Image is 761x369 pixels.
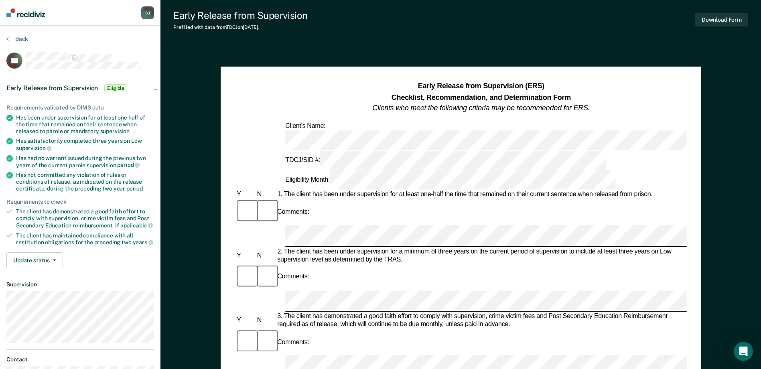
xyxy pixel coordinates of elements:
[16,138,154,151] div: Has satisfactorily completed three years on Low
[117,162,140,168] span: period
[6,281,154,288] dt: Supervision
[6,104,154,111] div: Requirements validated by OIMS data
[276,208,311,216] div: Comments:
[276,273,311,281] div: Comments:
[6,356,154,363] dt: Contact
[16,172,154,192] div: Has not committed any violation of rules or conditions of release, as indicated on the release ce...
[372,104,590,112] em: Clients who meet the following criteria may be recommended for ERS.
[16,155,154,168] div: Has had no warrant issued during the previous two years of the current parole supervision
[16,114,154,134] div: Has been under supervision for at least one half of the time that remained on their sentence when...
[695,13,748,26] button: Download Form
[255,191,275,199] div: N
[276,247,687,264] div: 2. The client has been under supervision for a minimum of three years on the current period of su...
[6,84,98,92] span: Early Release from Supervision
[276,312,687,328] div: 3. The client has demonstrated a good faith effort to comply with supervision, crime victim fees ...
[6,199,154,205] div: Requirements to check
[100,128,130,134] span: supervision
[276,338,311,346] div: Comments:
[418,82,544,90] strong: Early Release from Supervision (ERS)
[16,145,51,151] span: supervision
[133,239,153,245] span: years
[255,316,275,324] div: N
[284,150,607,170] div: TDCJ/SID #:
[141,6,154,19] div: S J
[120,222,153,229] span: applicable
[6,8,45,17] img: Recidiviz
[126,185,143,192] span: period
[255,251,275,260] div: N
[6,252,63,268] button: Update status
[235,316,255,324] div: Y
[173,24,308,30] div: Prefilled with data from TDCJ on [DATE] .
[16,232,154,246] div: The client has maintained compliance with all restitution obligations for the preceding two
[235,191,255,199] div: Y
[734,342,753,361] iframe: Intercom live chat
[16,208,154,229] div: The client has demonstrated a good faith effort to comply with supervision, crime victim fees and...
[235,251,255,260] div: Y
[141,6,154,19] button: SJ
[173,10,308,21] div: Early Release from Supervision
[276,191,687,199] div: 1. The client has been under supervision for at least one-half the time that remained on their cu...
[284,170,617,190] div: Eligibility Month:
[392,93,571,101] strong: Checklist, Recommendation, and Determination Form
[6,35,28,43] button: Back
[104,84,127,92] span: Eligible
